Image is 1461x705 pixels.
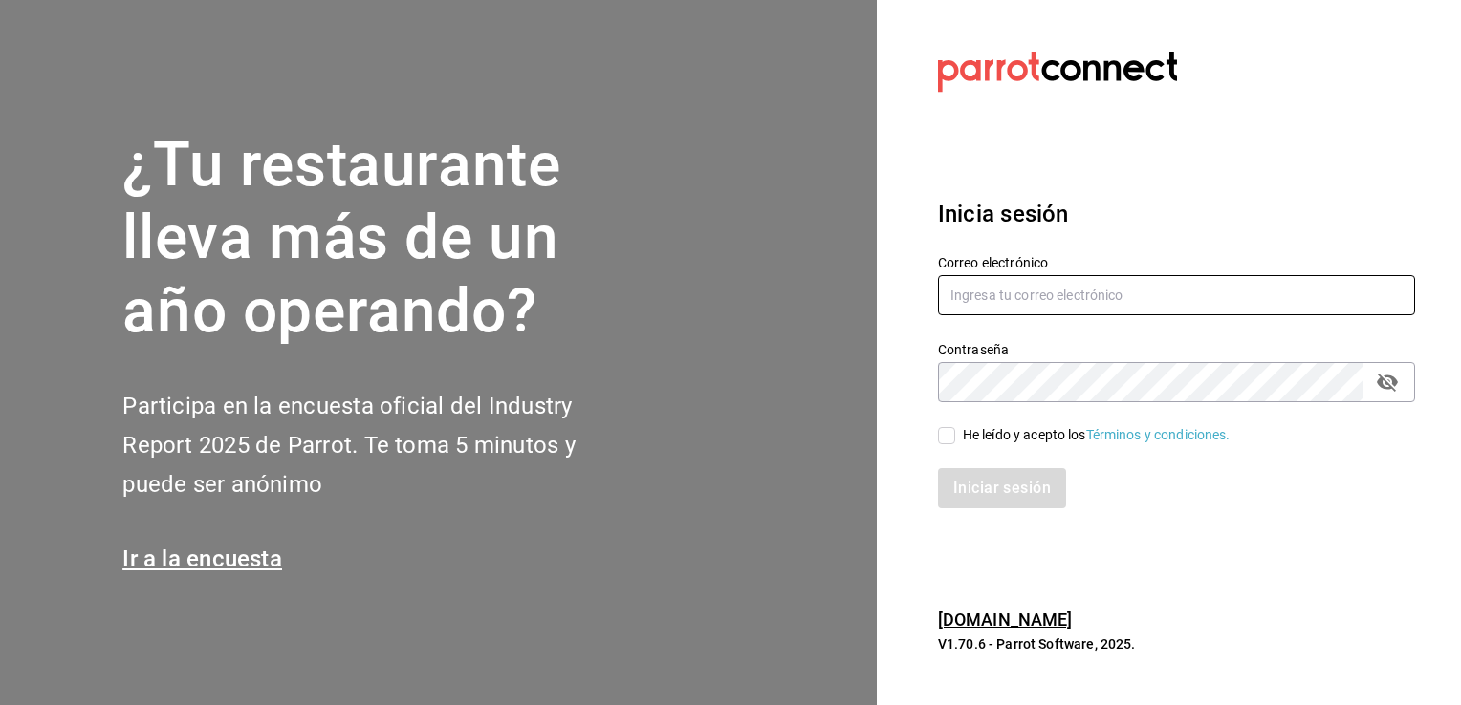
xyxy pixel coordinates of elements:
[938,197,1415,231] h3: Inicia sesión
[1371,366,1404,398] button: passwordField
[122,545,282,572] a: Ir a la encuesta
[938,609,1073,630] a: [DOMAIN_NAME]
[963,425,1231,445] div: He leído y acepto los
[938,275,1415,315] input: Ingresa tu correo electrónico
[938,634,1415,653] p: V1.70.6 - Parrot Software, 2025.
[938,255,1415,268] label: Correo electrónico
[1086,427,1231,442] a: Términos y condiciones.
[122,387,639,503] h2: Participa en la encuesta oficial del Industry Report 2025 de Parrot. Te toma 5 minutos y puede se...
[122,129,639,349] h1: ¿Tu restaurante lleva más de un año operando?
[938,342,1415,355] label: Contraseña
